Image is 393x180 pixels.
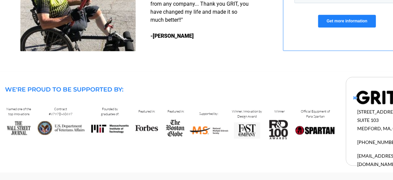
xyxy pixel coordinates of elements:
[150,33,194,39] strong: -[PERSON_NAME]
[167,109,184,114] span: Featured in:
[49,107,73,116] span: Contract #V797D-60697
[24,161,81,174] input: Get more information
[232,109,262,119] span: Winner, Innovation by Design Award
[138,109,155,114] span: Featured in:
[5,86,123,93] span: WE'RE PROUD TO BE SUPPORTED BY:
[357,117,379,123] span: SUITE 103
[7,107,31,116] span: Named one of the top innovations
[101,107,119,116] span: Founded by graduates of:
[200,112,219,116] span: Supported by:
[301,109,330,119] span: Official Equipment of Para Spartan
[275,109,285,114] span: Winner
